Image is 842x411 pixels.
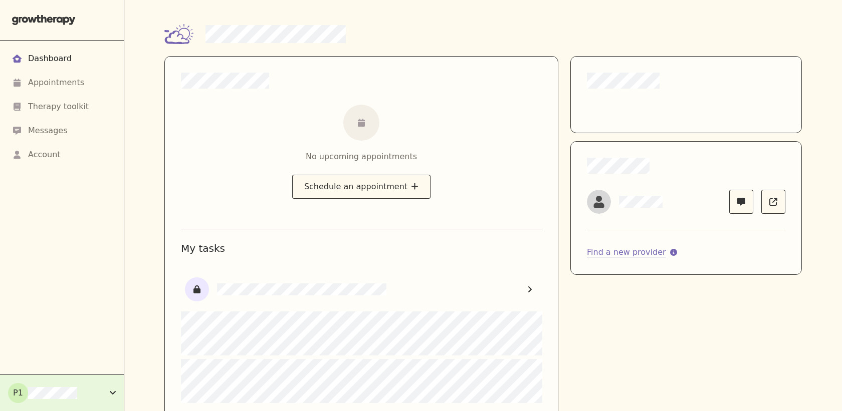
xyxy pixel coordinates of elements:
div: Find a new provider [587,246,666,258]
a: Appointments [12,71,112,95]
img: Grow Therapy [12,15,76,25]
h1: My tasks [181,241,542,255]
img: Susan Leon picture [587,190,611,214]
a: Find a new provider [587,247,666,257]
div: No upcoming appointments [306,151,417,163]
a: Message Susan Leon [729,190,753,214]
button: Schedule an appointment [292,175,431,199]
a: Messages [12,119,112,143]
div: Dashboard [28,53,72,65]
a: Therapy toolkit [12,95,112,119]
div: Messages [28,125,67,137]
div: Appointments [28,77,84,89]
div: Therapy toolkit [28,101,89,113]
div: Account [28,149,61,161]
svg: More info [670,249,677,256]
a: Book follow up appointment for Susan Leon [761,190,785,214]
a: Dashboard [12,47,112,71]
a: Account [12,143,112,167]
div: P1 [8,383,28,403]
